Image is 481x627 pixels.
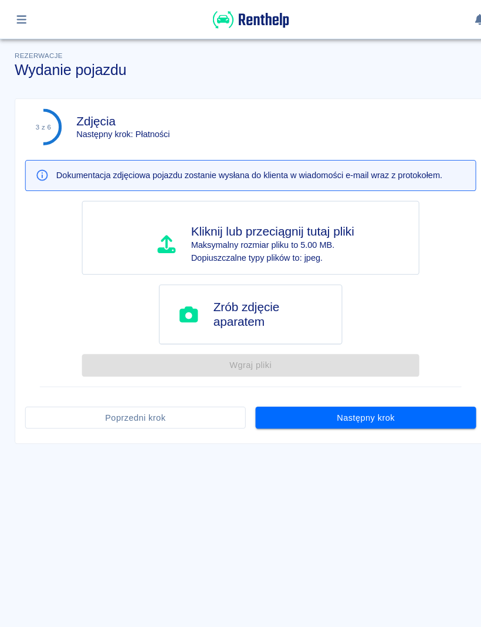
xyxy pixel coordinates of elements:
span: Rezerwacje [14,50,60,57]
p: Dokumentacja zdjęciowa pojazdu zostanie wysłana do klienta w wiadomości e-mail wraz z protokołem. [54,162,425,175]
img: Renthelp logo [204,9,277,29]
div: 3 z 6 [34,118,49,126]
button: Poprzedni krok [24,390,236,412]
h4: Kliknij lub przeciągnij tutaj pliki [184,215,340,229]
p: Maksymalny rozmiar pliku to 5.00 MB. [184,229,340,241]
button: Następny krok [245,390,457,412]
h4: Zdjęcia [73,109,163,123]
a: Renthelp logo [204,21,277,31]
p: Dopiuszczalne typy plików to: jpeg. [184,241,340,254]
p: Następny krok: Płatności [73,123,163,135]
h3: Wydanie pojazdu [14,59,467,76]
h4: Zrób zdjęcie aparatem [205,288,319,316]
